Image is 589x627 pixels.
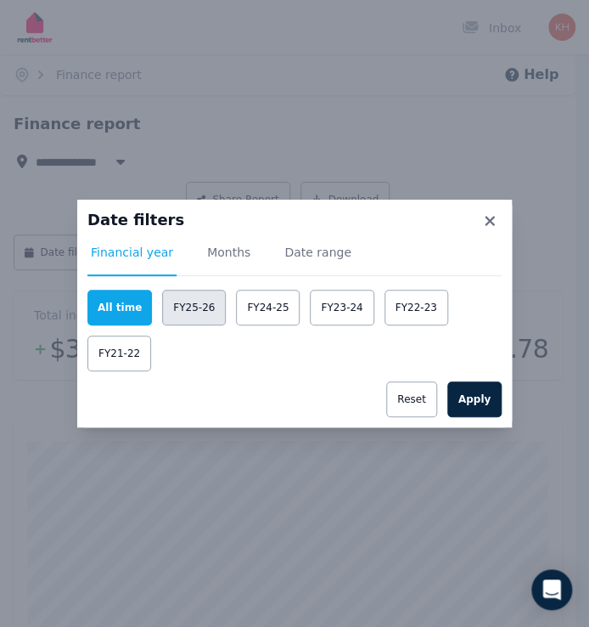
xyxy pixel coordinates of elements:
button: FY22-23 [384,290,448,325]
h3: Date filters [87,210,502,230]
button: Apply [447,381,502,417]
div: Open Intercom Messenger [531,569,572,610]
button: FY21-22 [87,336,151,371]
button: FY24-25 [236,290,300,325]
button: All time [87,290,152,325]
button: FY25-26 [162,290,226,325]
span: Date range [284,244,351,261]
nav: Tabs [87,244,502,276]
button: Reset [386,381,437,417]
button: FY23-24 [310,290,373,325]
span: Months [207,244,250,261]
span: Financial year [91,244,173,261]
